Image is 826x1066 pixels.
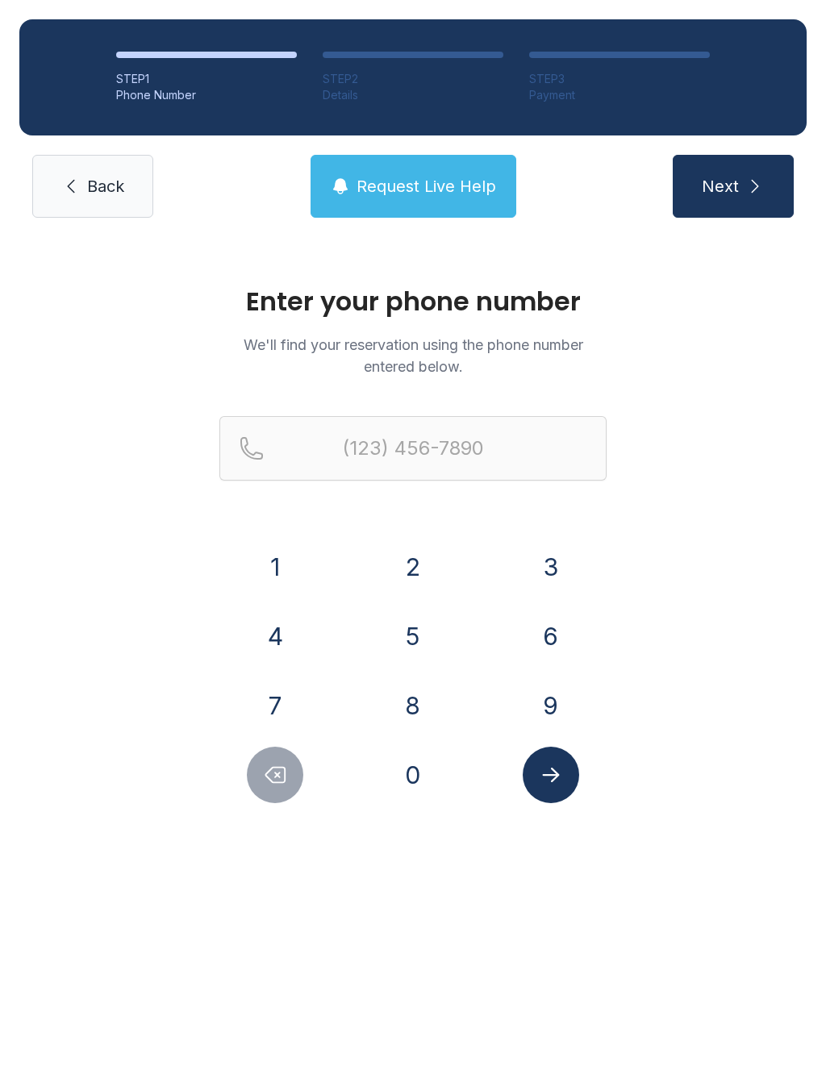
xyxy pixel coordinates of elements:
[219,416,607,481] input: Reservation phone number
[323,87,503,103] div: Details
[247,747,303,803] button: Delete number
[247,539,303,595] button: 1
[385,677,441,734] button: 8
[247,608,303,664] button: 4
[385,747,441,803] button: 0
[323,71,503,87] div: STEP 2
[523,608,579,664] button: 6
[247,677,303,734] button: 7
[523,539,579,595] button: 3
[219,289,607,314] h1: Enter your phone number
[523,747,579,803] button: Submit lookup form
[529,87,710,103] div: Payment
[87,175,124,198] span: Back
[357,175,496,198] span: Request Live Help
[529,71,710,87] div: STEP 3
[219,334,607,377] p: We'll find your reservation using the phone number entered below.
[116,87,297,103] div: Phone Number
[523,677,579,734] button: 9
[385,608,441,664] button: 5
[702,175,739,198] span: Next
[385,539,441,595] button: 2
[116,71,297,87] div: STEP 1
